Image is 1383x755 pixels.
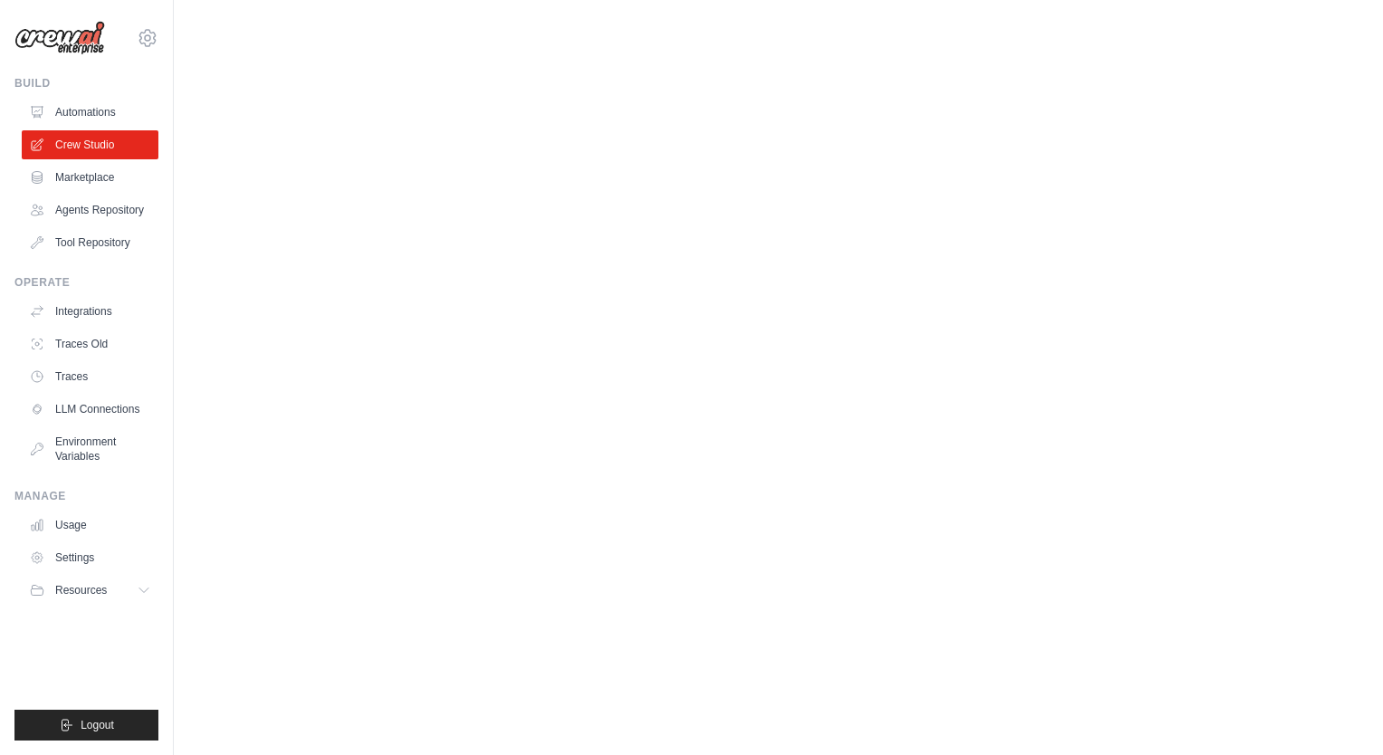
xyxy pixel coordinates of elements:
span: Logout [81,718,114,732]
a: Traces [22,362,158,391]
a: Usage [22,511,158,540]
a: Environment Variables [22,427,158,471]
img: Logo [14,21,105,55]
a: Marketplace [22,163,158,192]
a: Crew Studio [22,130,158,159]
a: Traces Old [22,330,158,358]
a: Automations [22,98,158,127]
a: Tool Repository [22,228,158,257]
div: Operate [14,275,158,290]
a: LLM Connections [22,395,158,424]
button: Resources [22,576,158,605]
button: Logout [14,710,158,741]
a: Integrations [22,297,158,326]
a: Agents Repository [22,196,158,225]
div: Build [14,76,158,91]
div: Manage [14,489,158,503]
span: Resources [55,583,107,597]
a: Settings [22,543,158,572]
